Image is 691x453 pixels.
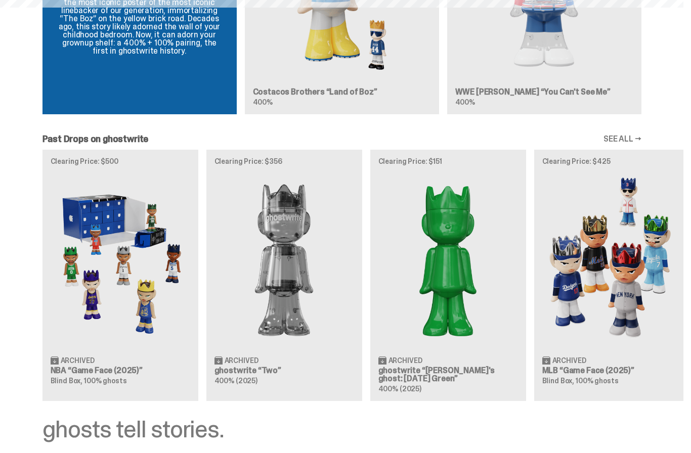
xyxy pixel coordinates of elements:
[61,357,95,364] span: Archived
[253,88,431,96] h3: Costacos Brothers “Land of Boz”
[378,158,518,165] p: Clearing Price: $151
[552,357,586,364] span: Archived
[42,417,641,441] div: ghosts tell stories.
[370,150,526,400] a: Clearing Price: $151 Schrödinger's ghost: Sunday Green Archived
[455,98,475,107] span: 400%
[455,88,633,96] h3: WWE [PERSON_NAME] “You Can't See Me”
[206,150,362,400] a: Clearing Price: $356 Two Archived
[378,173,518,347] img: Schrödinger's ghost: Sunday Green
[51,367,190,375] h3: NBA “Game Face (2025)”
[42,134,149,144] h2: Past Drops on ghostwrite
[214,173,354,347] img: Two
[51,173,190,347] img: Game Face (2025)
[84,376,126,385] span: 100% ghosts
[214,158,354,165] p: Clearing Price: $356
[542,173,682,347] img: Game Face (2025)
[214,367,354,375] h3: ghostwrite “Two”
[51,158,190,165] p: Clearing Price: $500
[603,135,641,143] a: SEE ALL →
[542,376,575,385] span: Blind Box,
[576,376,618,385] span: 100% ghosts
[388,357,422,364] span: Archived
[225,357,258,364] span: Archived
[214,376,257,385] span: 400% (2025)
[42,150,198,400] a: Clearing Price: $500 Game Face (2025) Archived
[253,98,273,107] span: 400%
[51,376,83,385] span: Blind Box,
[542,367,682,375] h3: MLB “Game Face (2025)”
[378,384,421,393] span: 400% (2025)
[378,367,518,383] h3: ghostwrite “[PERSON_NAME]'s ghost: [DATE] Green”
[542,158,682,165] p: Clearing Price: $425
[534,150,690,400] a: Clearing Price: $425 Game Face (2025) Archived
